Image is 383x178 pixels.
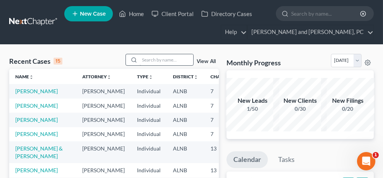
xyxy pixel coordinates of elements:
[15,145,63,159] a: [PERSON_NAME] & [PERSON_NAME]
[167,113,204,127] td: ALNB
[291,6,361,21] input: Search by name...
[131,127,167,141] td: Individual
[167,141,204,163] td: ALNB
[107,75,111,79] i: unfold_more
[148,75,153,79] i: unfold_more
[76,163,131,177] td: [PERSON_NAME]
[273,105,327,113] div: 0/30
[167,99,204,113] td: ALNB
[194,75,198,79] i: unfold_more
[226,96,279,105] div: New Leads
[271,151,302,168] a: Tasks
[204,99,243,113] td: 7
[210,74,236,79] a: Chapterunfold_more
[15,102,58,109] a: [PERSON_NAME]
[204,163,243,177] td: 13
[226,105,279,113] div: 1/50
[148,7,197,21] a: Client Portal
[137,74,153,79] a: Typeunfold_more
[131,113,167,127] td: Individual
[167,84,204,98] td: ALNB
[140,54,193,65] input: Search by name...
[76,99,131,113] td: [PERSON_NAME]
[54,58,62,65] div: 15
[167,127,204,141] td: ALNB
[76,84,131,98] td: [PERSON_NAME]
[131,99,167,113] td: Individual
[204,127,243,141] td: 7
[15,74,34,79] a: Nameunfold_more
[76,127,131,141] td: [PERSON_NAME]
[204,113,243,127] td: 7
[15,131,58,137] a: [PERSON_NAME]
[9,57,62,66] div: Recent Cases
[76,113,131,127] td: [PERSON_NAME]
[227,58,281,67] h3: Monthly Progress
[131,163,167,177] td: Individual
[115,7,148,21] a: Home
[204,84,243,98] td: 7
[167,163,204,177] td: ALNB
[15,117,58,123] a: [PERSON_NAME]
[321,105,375,113] div: 0/20
[82,74,111,79] a: Attorneyunfold_more
[373,152,379,158] span: 1
[221,25,247,39] a: Help
[204,141,243,163] td: 13
[29,75,34,79] i: unfold_more
[131,141,167,163] td: Individual
[197,59,216,64] a: View All
[273,96,327,105] div: New Clients
[131,84,167,98] td: Individual
[227,151,268,168] a: Calendar
[15,88,58,94] a: [PERSON_NAME]
[76,141,131,163] td: [PERSON_NAME]
[80,11,106,17] span: New Case
[173,74,198,79] a: Districtunfold_more
[197,7,256,21] a: Directory Cases
[15,167,58,173] a: [PERSON_NAME]
[248,25,373,39] a: [PERSON_NAME] and [PERSON_NAME], PC
[321,96,375,105] div: New Filings
[357,152,375,170] iframe: Intercom live chat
